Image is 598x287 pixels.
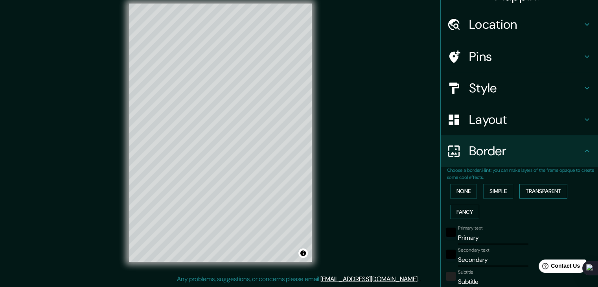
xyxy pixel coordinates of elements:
button: None [450,184,477,199]
iframe: Help widget launcher [528,256,589,278]
h4: Location [469,17,582,32]
div: Style [441,72,598,104]
h4: Border [469,143,582,159]
div: Location [441,9,598,40]
h4: Style [469,80,582,96]
b: Hint [482,167,491,173]
button: black [446,250,456,259]
div: Border [441,135,598,167]
button: Transparent [519,184,567,199]
h4: Pins [469,49,582,64]
button: black [446,228,456,237]
label: Subtitle [458,269,473,276]
div: Pins [441,41,598,72]
label: Secondary text [458,247,489,254]
div: . [420,274,421,284]
div: Layout [441,104,598,135]
p: Any problems, suggestions, or concerns please email . [177,274,419,284]
div: . [419,274,420,284]
a: [EMAIL_ADDRESS][DOMAIN_NAME] [320,275,418,283]
button: color-222222 [446,272,456,281]
p: Choose a border. : you can make layers of the frame opaque to create some cool effects. [447,167,598,181]
h4: Layout [469,112,582,127]
button: Fancy [450,205,479,219]
button: Toggle attribution [298,248,308,258]
button: Simple [483,184,513,199]
label: Primary text [458,225,482,232]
